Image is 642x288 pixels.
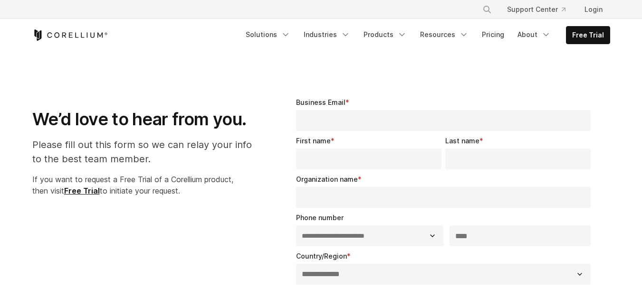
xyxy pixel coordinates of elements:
[577,1,610,18] a: Login
[32,174,262,196] p: If you want to request a Free Trial of a Corellium product, then visit to initiate your request.
[445,137,479,145] span: Last name
[298,26,356,43] a: Industries
[64,186,100,195] a: Free Trial
[414,26,474,43] a: Resources
[296,252,347,260] span: Country/Region
[471,1,610,18] div: Navigation Menu
[32,29,108,41] a: Corellium Home
[32,138,262,166] p: Please fill out this form so we can relay your info to the best team member.
[512,26,556,43] a: About
[296,98,345,106] span: Business Email
[296,214,344,222] span: Phone number
[499,1,573,18] a: Support Center
[296,175,358,183] span: Organization name
[32,109,262,130] h1: We’d love to hear from you.
[296,137,331,145] span: First name
[240,26,296,43] a: Solutions
[566,27,610,44] a: Free Trial
[358,26,412,43] a: Products
[476,26,510,43] a: Pricing
[240,26,610,44] div: Navigation Menu
[479,1,496,18] button: Search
